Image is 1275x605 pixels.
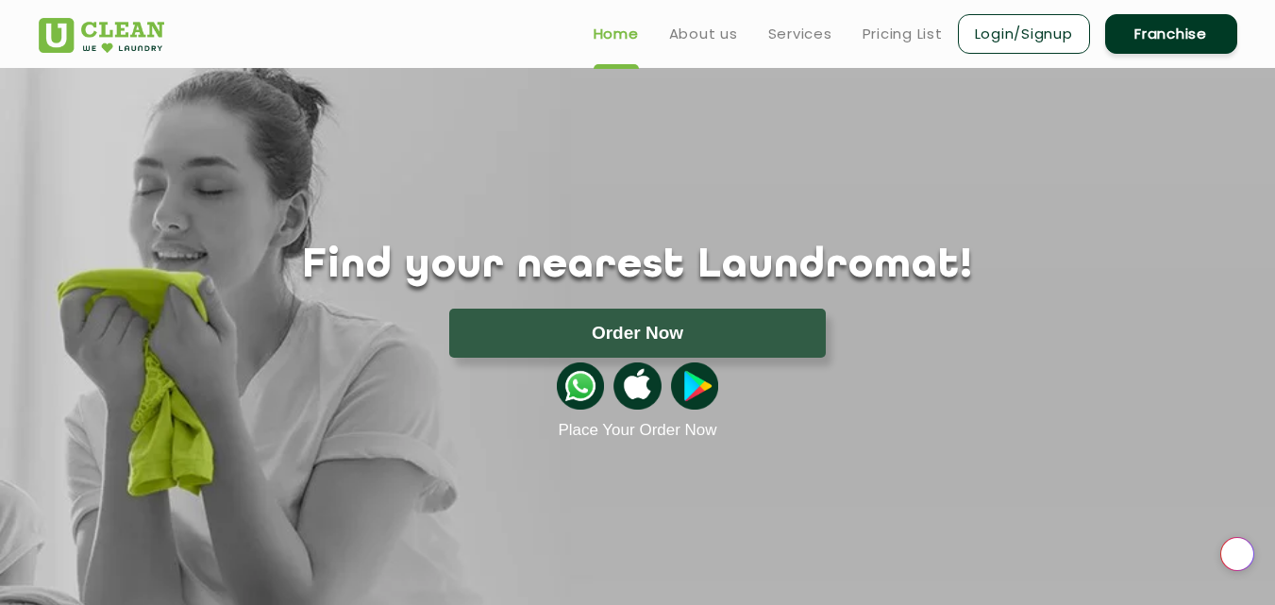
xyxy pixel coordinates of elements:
a: Login/Signup [958,14,1090,54]
button: Order Now [449,309,826,358]
img: UClean Laundry and Dry Cleaning [39,18,164,53]
h1: Find your nearest Laundromat! [25,243,1251,290]
a: Home [594,23,639,45]
a: Pricing List [863,23,943,45]
a: Services [768,23,832,45]
img: playstoreicon.png [671,362,718,410]
a: Franchise [1105,14,1237,54]
img: whatsappicon.png [557,362,604,410]
a: About us [669,23,738,45]
img: apple-icon.png [613,362,661,410]
a: Place Your Order Now [558,421,716,440]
